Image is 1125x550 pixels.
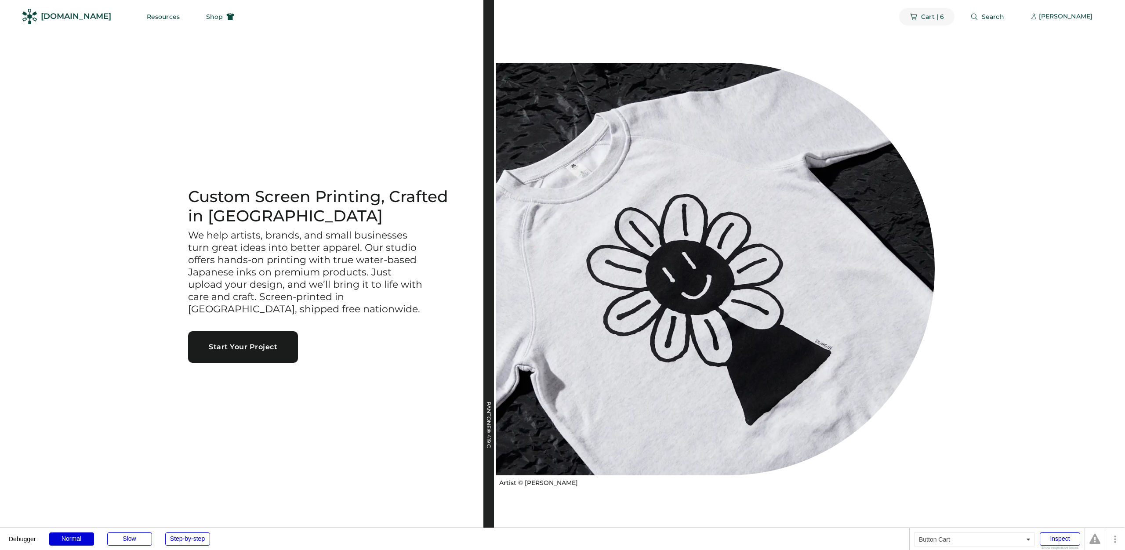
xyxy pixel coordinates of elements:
[921,14,944,20] span: Cart | 6
[49,532,94,546] div: Normal
[899,8,954,25] button: Cart | 6
[499,479,578,488] div: Artist © [PERSON_NAME]
[1040,546,1080,550] div: Show responsive boxes
[486,402,491,489] div: PANTONE® 419 C
[1040,532,1080,546] div: Inspect
[9,528,36,542] div: Debugger
[206,14,223,20] span: Shop
[196,8,245,25] button: Shop
[188,331,298,363] button: Start Your Project
[136,8,190,25] button: Resources
[41,11,111,22] div: [DOMAIN_NAME]
[188,187,462,226] h1: Custom Screen Printing, Crafted in [GEOGRAPHIC_DATA]
[1039,12,1092,21] div: [PERSON_NAME]
[914,532,1035,546] div: Button Cart
[496,475,578,488] a: Artist © [PERSON_NAME]
[982,14,1004,20] span: Search
[107,532,152,546] div: Slow
[960,8,1015,25] button: Search
[165,532,210,546] div: Step-by-step
[22,9,37,24] img: Rendered Logo - Screens
[188,229,425,315] h3: We help artists, brands, and small businesses turn great ideas into better apparel. Our studio of...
